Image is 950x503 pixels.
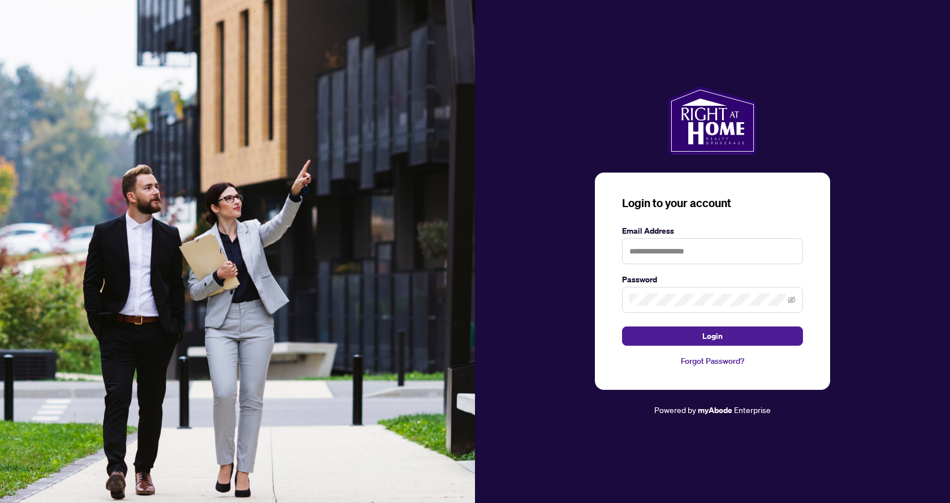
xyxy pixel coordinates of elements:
[702,327,723,345] span: Login
[622,326,803,346] button: Login
[668,87,756,154] img: ma-logo
[788,296,796,304] span: eye-invisible
[654,405,696,415] span: Powered by
[622,273,803,286] label: Password
[622,195,803,211] h3: Login to your account
[698,404,732,416] a: myAbode
[622,355,803,367] a: Forgot Password?
[734,405,771,415] span: Enterprise
[622,225,803,237] label: Email Address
